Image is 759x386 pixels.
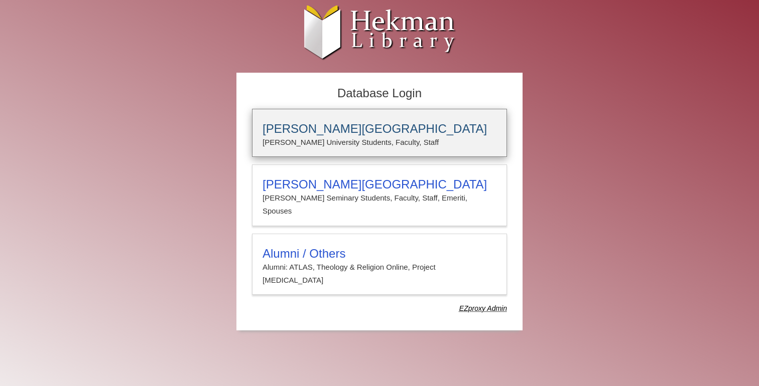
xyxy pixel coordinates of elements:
[263,177,496,191] h3: [PERSON_NAME][GEOGRAPHIC_DATA]
[252,109,507,157] a: [PERSON_NAME][GEOGRAPHIC_DATA][PERSON_NAME] University Students, Faculty, Staff
[263,191,496,218] p: [PERSON_NAME] Seminary Students, Faculty, Staff, Emeriti, Spouses
[459,304,507,312] dfn: Use Alumni login
[263,122,496,136] h3: [PERSON_NAME][GEOGRAPHIC_DATA]
[263,247,496,287] summary: Alumni / OthersAlumni: ATLAS, Theology & Religion Online, Project [MEDICAL_DATA]
[263,261,496,287] p: Alumni: ATLAS, Theology & Religion Online, Project [MEDICAL_DATA]
[263,247,496,261] h3: Alumni / Others
[263,136,496,149] p: [PERSON_NAME] University Students, Faculty, Staff
[252,164,507,226] a: [PERSON_NAME][GEOGRAPHIC_DATA][PERSON_NAME] Seminary Students, Faculty, Staff, Emeriti, Spouses
[247,83,512,104] h2: Database Login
